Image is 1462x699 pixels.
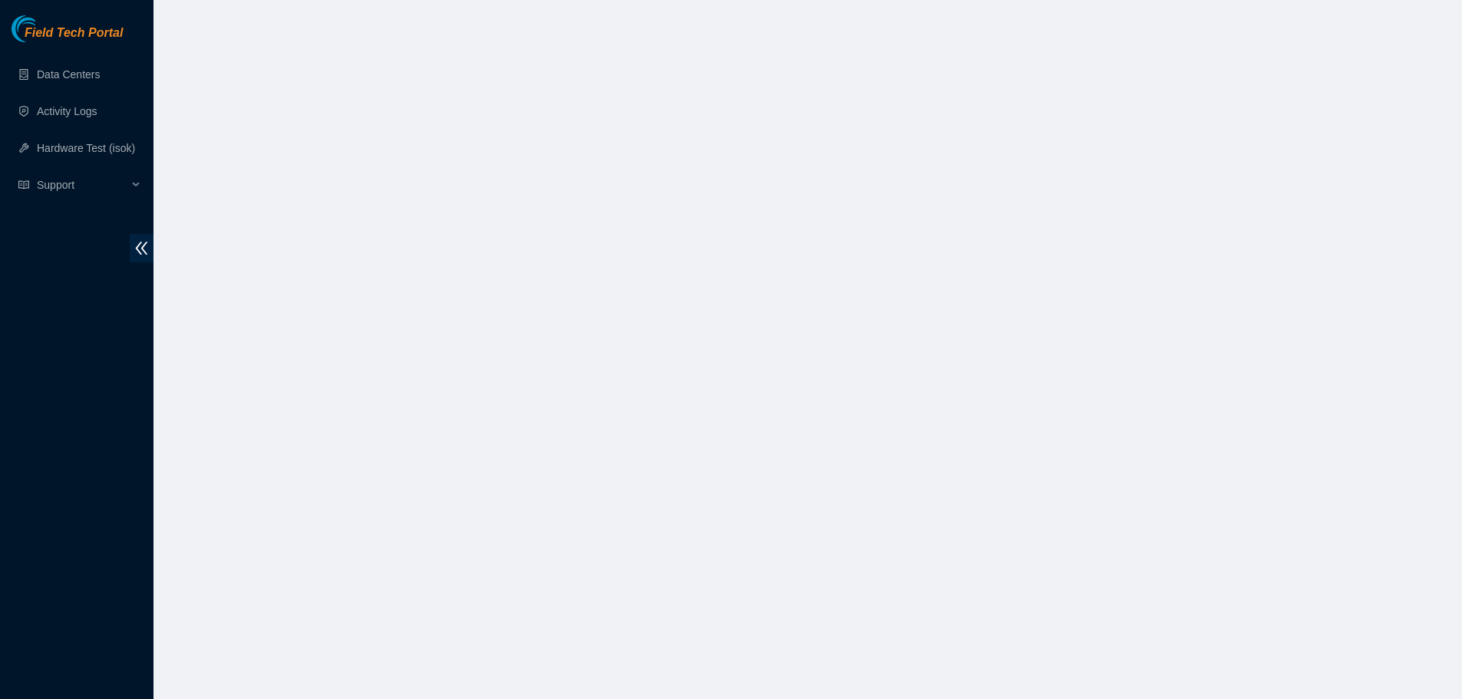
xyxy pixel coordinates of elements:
[12,15,78,42] img: Akamai Technologies
[130,234,153,262] span: double-left
[37,105,97,117] a: Activity Logs
[37,68,100,81] a: Data Centers
[37,170,127,200] span: Support
[25,26,123,41] span: Field Tech Portal
[18,180,29,190] span: read
[37,142,135,154] a: Hardware Test (isok)
[12,28,123,48] a: Akamai TechnologiesField Tech Portal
